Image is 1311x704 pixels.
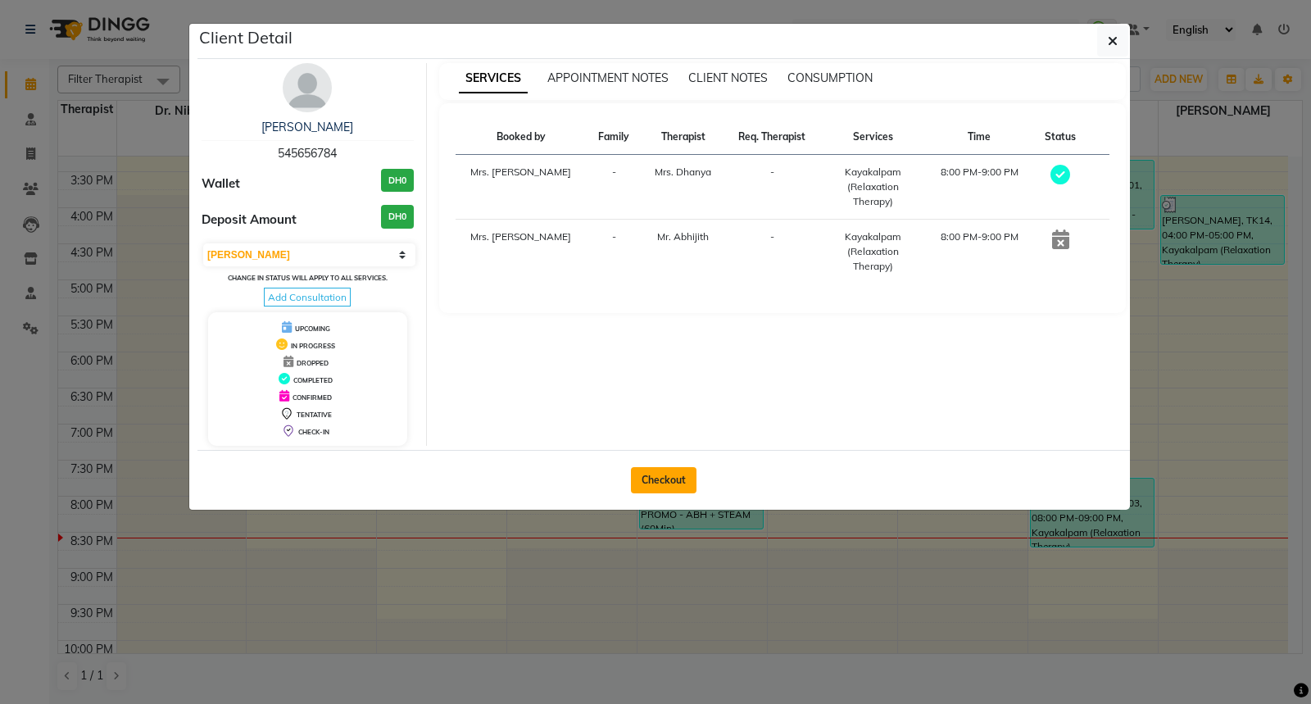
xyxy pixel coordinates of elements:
div: Kayakalpam (Relaxation Therapy) [829,229,917,274]
span: CLIENT NOTES [688,70,768,85]
span: SERVICES [459,64,528,93]
span: CONFIRMED [293,393,332,402]
th: Time [927,120,1033,155]
span: DROPPED [297,359,329,367]
h5: Client Detail [199,25,293,50]
th: Req. Therapist [724,120,819,155]
th: Services [819,120,927,155]
span: 545656784 [278,146,337,161]
span: APPOINTMENT NOTES [547,70,669,85]
th: Status [1032,120,1088,155]
td: - [724,220,819,284]
small: Change in status will apply to all services. [228,274,388,282]
a: [PERSON_NAME] [261,120,353,134]
h3: DH0 [381,169,414,193]
h3: DH0 [381,205,414,229]
td: - [587,220,642,284]
td: Mrs. [PERSON_NAME] [456,155,587,220]
span: Deposit Amount [202,211,297,229]
td: - [724,155,819,220]
span: Mr. Abhijith [657,230,709,243]
td: 8:00 PM-9:00 PM [927,155,1033,220]
td: - [587,155,642,220]
th: Family [587,120,642,155]
span: Wallet [202,175,240,193]
span: CONSUMPTION [787,70,873,85]
span: CHECK-IN [298,428,329,436]
div: Kayakalpam (Relaxation Therapy) [829,165,917,209]
button: Checkout [631,467,696,493]
span: IN PROGRESS [291,342,335,350]
td: Mrs. [PERSON_NAME] [456,220,587,284]
span: UPCOMING [295,325,330,333]
span: Mrs. Dhanya [655,166,711,178]
th: Therapist [642,120,724,155]
span: COMPLETED [293,376,333,384]
td: 8:00 PM-9:00 PM [927,220,1033,284]
th: Booked by [456,120,587,155]
span: Add Consultation [264,288,351,307]
img: avatar [283,63,332,112]
span: TENTATIVE [297,411,332,419]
